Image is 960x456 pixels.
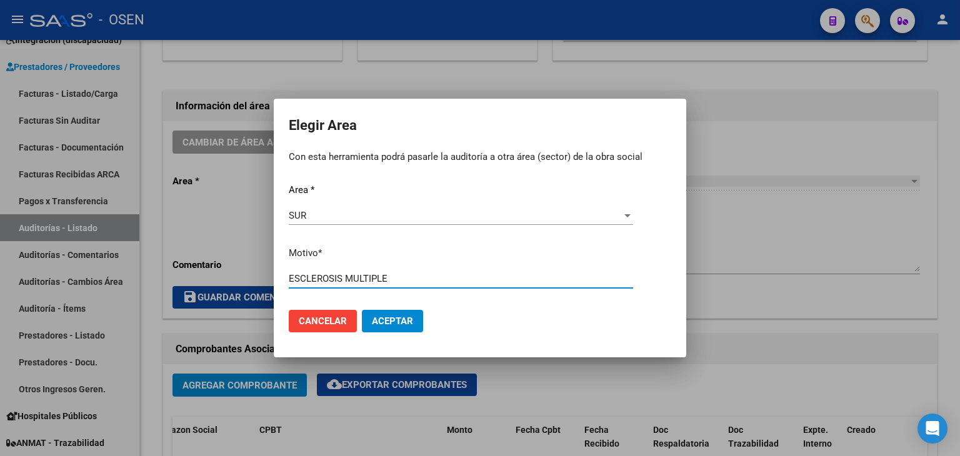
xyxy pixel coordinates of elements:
[362,310,423,332] button: Aceptar
[289,246,671,260] p: Motivo
[289,183,671,197] p: Area *
[289,150,671,164] p: Con esta herramienta podrá pasarle la auditoría a otra área (sector) de la obra social
[289,114,671,137] h2: Elegir Area
[299,315,347,327] span: Cancelar
[289,210,306,221] span: SUR
[917,414,947,444] div: Open Intercom Messenger
[372,315,413,327] span: Aceptar
[289,310,357,332] button: Cancelar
